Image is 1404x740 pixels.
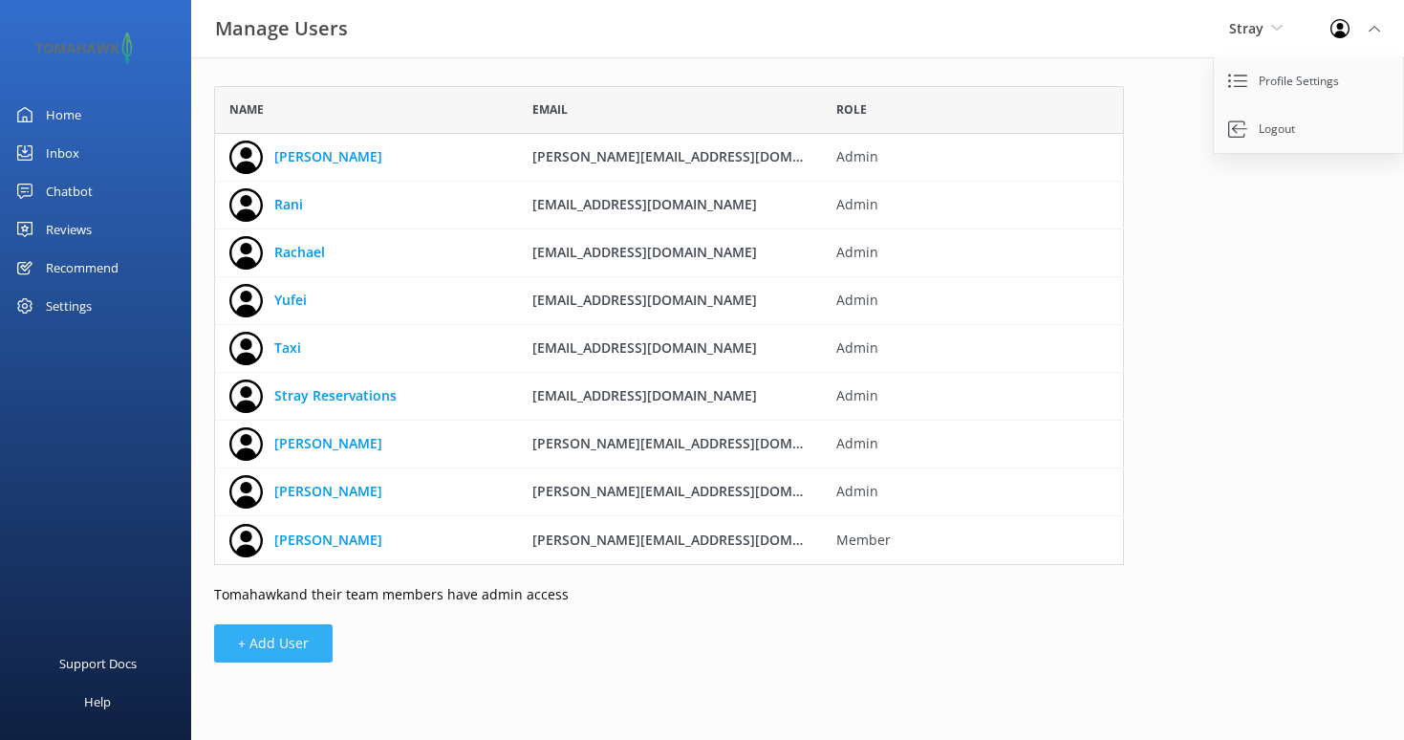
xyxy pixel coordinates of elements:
a: Yufei [274,290,307,311]
a: Stray Reservations [274,385,397,406]
span: [EMAIL_ADDRESS][DOMAIN_NAME] [532,338,757,357]
span: Member [836,530,1111,551]
a: Rani [274,194,303,215]
a: [PERSON_NAME] [274,433,382,454]
span: [EMAIL_ADDRESS][DOMAIN_NAME] [532,243,757,261]
a: [PERSON_NAME] [274,481,382,502]
span: Role [836,100,867,119]
span: Admin [836,146,1111,167]
span: Admin [836,433,1111,454]
span: Admin [836,481,1111,502]
div: Chatbot [46,172,93,210]
a: [PERSON_NAME] [274,146,382,167]
div: grid [214,134,1124,564]
span: Admin [836,290,1111,311]
div: Recommend [46,249,119,287]
div: Support Docs [59,644,137,683]
span: [PERSON_NAME][EMAIL_ADDRESS][DOMAIN_NAME] [532,531,865,549]
span: [PERSON_NAME][EMAIL_ADDRESS][DOMAIN_NAME] [532,147,865,165]
div: Reviews [46,210,92,249]
span: [PERSON_NAME][EMAIL_ADDRESS][DOMAIN_NAME] [532,434,865,452]
span: Name [229,100,264,119]
span: [EMAIL_ADDRESS][DOMAIN_NAME] [532,386,757,404]
p: Tomahawk and their team members have admin access [214,584,1124,605]
span: Admin [836,385,1111,406]
span: Admin [836,194,1111,215]
div: Home [46,96,81,134]
h3: Manage Users [215,13,348,44]
button: + Add User [214,624,333,663]
div: Inbox [46,134,79,172]
span: Email [532,100,568,119]
a: Taxi [274,337,301,359]
span: Admin [836,242,1111,263]
div: Settings [46,287,92,325]
a: [PERSON_NAME] [274,530,382,551]
span: Admin [836,337,1111,359]
span: [EMAIL_ADDRESS][DOMAIN_NAME] [532,195,757,213]
span: [PERSON_NAME][EMAIL_ADDRESS][DOMAIN_NAME] [532,482,865,500]
a: Rachael [274,242,325,263]
span: Stray [1229,19,1264,37]
span: [EMAIL_ADDRESS][DOMAIN_NAME] [532,291,757,309]
div: Help [84,683,111,721]
img: 2-1647550015.png [29,33,139,64]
